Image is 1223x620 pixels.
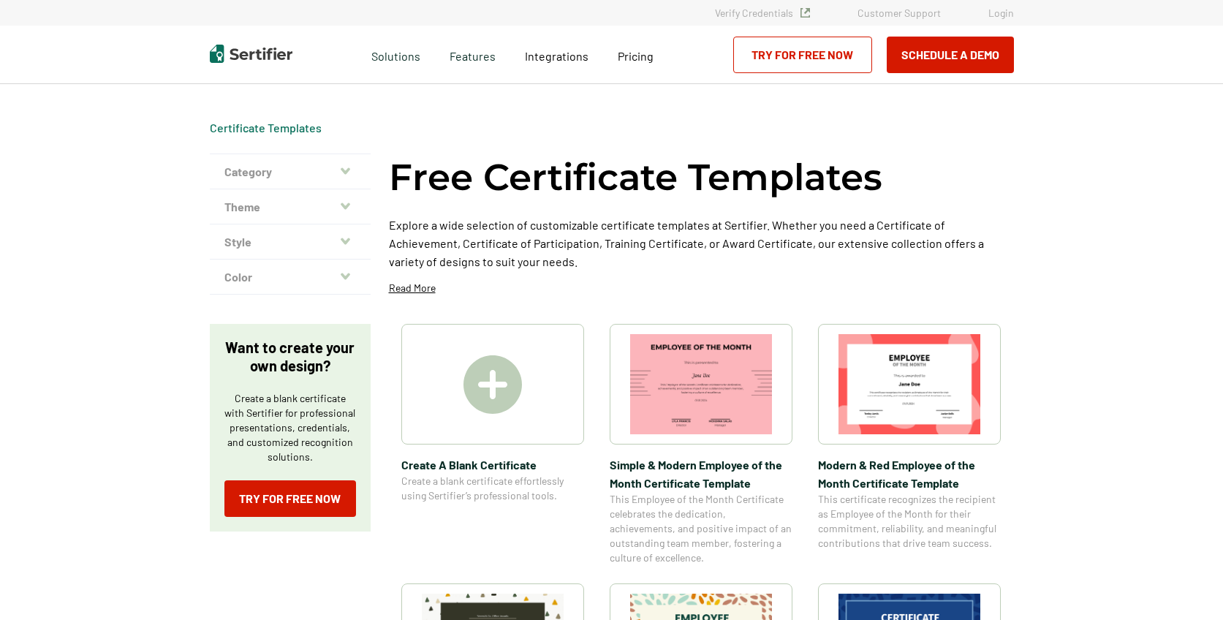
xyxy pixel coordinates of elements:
[988,7,1014,19] a: Login
[818,455,1001,492] span: Modern & Red Employee of the Month Certificate Template
[630,334,772,434] img: Simple & Modern Employee of the Month Certificate Template
[618,49,654,63] span: Pricing
[401,455,584,474] span: Create A Blank Certificate
[210,121,322,135] span: Certificate Templates
[210,224,371,260] button: Style
[525,45,588,64] a: Integrations
[210,260,371,295] button: Color
[715,7,810,19] a: Verify Credentials
[733,37,872,73] a: Try for Free Now
[224,480,356,517] a: Try for Free Now
[210,154,371,189] button: Category
[371,45,420,64] span: Solutions
[389,216,1014,271] p: Explore a wide selection of customizable certificate templates at Sertifier. Whether you need a C...
[450,45,496,64] span: Features
[401,474,584,503] span: Create a blank certificate effortlessly using Sertifier’s professional tools.
[610,455,792,492] span: Simple & Modern Employee of the Month Certificate Template
[525,49,588,63] span: Integrations
[800,8,810,18] img: Verified
[610,324,792,565] a: Simple & Modern Employee of the Month Certificate TemplateSimple & Modern Employee of the Month C...
[618,45,654,64] a: Pricing
[818,492,1001,551] span: This certificate recognizes the recipient as Employee of the Month for their commitment, reliabil...
[857,7,941,19] a: Customer Support
[210,121,322,135] div: Breadcrumb
[224,391,356,464] p: Create a blank certificate with Sertifier for professional presentations, credentials, and custom...
[224,339,356,375] p: Want to create your own design?
[210,121,322,135] a: Certificate Templates
[210,189,371,224] button: Theme
[463,355,522,414] img: Create A Blank Certificate
[389,154,882,201] h1: Free Certificate Templates
[389,281,436,295] p: Read More
[210,45,292,63] img: Sertifier | Digital Credentialing Platform
[838,334,980,434] img: Modern & Red Employee of the Month Certificate Template
[610,492,792,565] span: This Employee of the Month Certificate celebrates the dedication, achievements, and positive impa...
[818,324,1001,565] a: Modern & Red Employee of the Month Certificate TemplateModern & Red Employee of the Month Certifi...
